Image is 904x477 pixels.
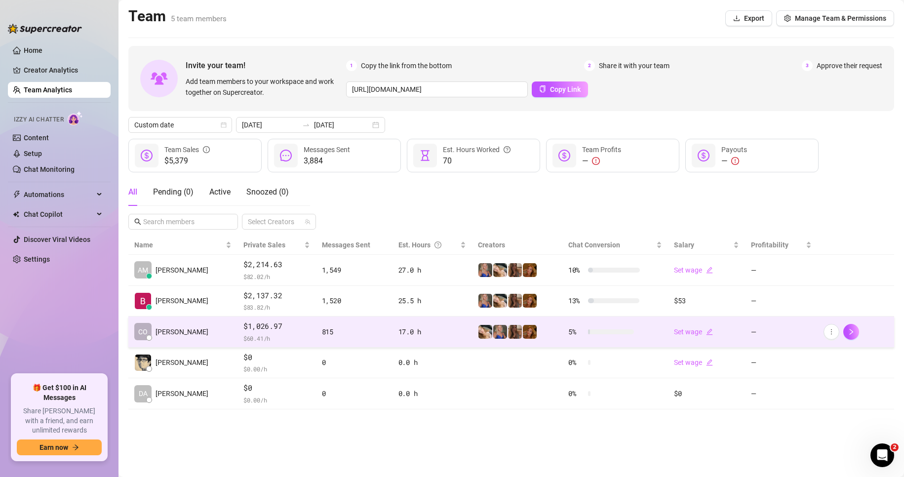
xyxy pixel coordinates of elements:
span: Invite your team! [186,59,346,72]
span: copy [539,85,546,92]
span: download [733,15,740,22]
span: $ 0.00 /h [243,395,310,405]
a: Team Analytics [24,86,72,94]
span: 🎁 Get $100 in AI Messages [17,383,102,402]
a: Set wageedit [674,266,713,274]
span: Payouts [721,146,747,154]
img: Danielle [523,294,537,308]
div: 0.0 h [398,388,466,399]
input: Search members [143,216,224,227]
span: $ 60.41 /h [243,333,310,343]
a: Content [24,134,49,142]
span: $0 [243,352,310,363]
span: Messages Sent [322,241,370,249]
div: Team Sales [164,144,210,155]
span: 3,884 [304,155,350,167]
td: — [745,255,818,286]
span: exclamation-circle [731,157,739,165]
span: message [280,150,292,161]
span: question-circle [504,144,511,155]
span: CO [138,326,148,337]
a: Setup [24,150,42,158]
div: 0 [322,388,387,399]
img: Alexander Delac… [135,355,151,371]
td: — [745,286,818,317]
a: Settings [24,255,50,263]
span: $2,137.32 [243,290,310,302]
img: Danielle [523,325,537,339]
span: [PERSON_NAME] [156,295,208,306]
img: AI Chatter [68,111,83,125]
span: AM [138,265,148,276]
span: $1,026.97 [243,320,310,332]
span: $ 0.00 /h [243,364,310,374]
span: Add team members to your workspace and work together on Supercreator. [186,76,342,98]
span: edit [706,267,713,274]
td: — [745,378,818,409]
span: 13 % [568,295,584,306]
div: $53 [674,295,739,306]
a: Discover Viral Videos [24,236,90,243]
span: to [302,121,310,129]
span: Active [209,187,231,197]
div: — [721,155,747,167]
span: dollar-circle [558,150,570,161]
span: swap-right [302,121,310,129]
img: Ambie [493,325,507,339]
span: $2,214.63 [243,259,310,271]
span: [PERSON_NAME] [156,388,208,399]
span: setting [784,15,791,22]
span: arrow-right [72,444,79,451]
span: Chat Copilot [24,206,94,222]
span: more [828,328,835,335]
div: All [128,186,137,198]
span: Earn now [39,443,68,451]
span: team [305,219,311,225]
div: 25.5 h [398,295,466,306]
span: Izzy AI Chatter [14,115,64,124]
img: daniellerose [508,325,522,339]
span: $ 83.82 /h [243,302,310,312]
span: info-circle [203,144,210,155]
span: 1 [346,60,357,71]
img: OnlyDanielle [478,325,492,339]
span: edit [706,328,713,335]
span: 2 [584,60,595,71]
span: Custom date [134,118,226,132]
span: question-circle [434,239,441,250]
span: calendar [221,122,227,128]
img: Ryan [135,293,151,309]
button: Earn nowarrow-right [17,439,102,455]
span: Share it with your team [599,60,669,71]
div: 17.0 h [398,326,466,337]
a: Set wageedit [674,358,713,366]
span: 0 % [568,357,584,368]
div: Pending ( 0 ) [153,186,194,198]
span: 2 [891,443,899,451]
span: $5,379 [164,155,210,167]
img: logo-BBDzfeDw.svg [8,24,82,34]
span: [PERSON_NAME] [156,326,208,337]
span: right [848,328,855,335]
img: daniellerose [508,263,522,277]
span: 10 % [568,265,584,276]
span: dollar-circle [141,150,153,161]
span: Snoozed ( 0 ) [246,187,289,197]
span: DA [139,388,148,399]
span: edit [706,359,713,366]
a: Home [24,46,42,54]
span: exclamation-circle [592,157,600,165]
div: 0.0 h [398,357,466,368]
img: Ambie [478,294,492,308]
th: Name [128,236,237,255]
span: Name [134,239,224,250]
span: Export [744,14,764,22]
span: Messages Sent [304,146,350,154]
span: 3 [802,60,813,71]
button: Copy Link [532,81,588,97]
span: thunderbolt [13,191,21,199]
span: search [134,218,141,225]
img: Ambie [478,263,492,277]
span: 5 % [568,326,584,337]
div: 1,549 [322,265,387,276]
